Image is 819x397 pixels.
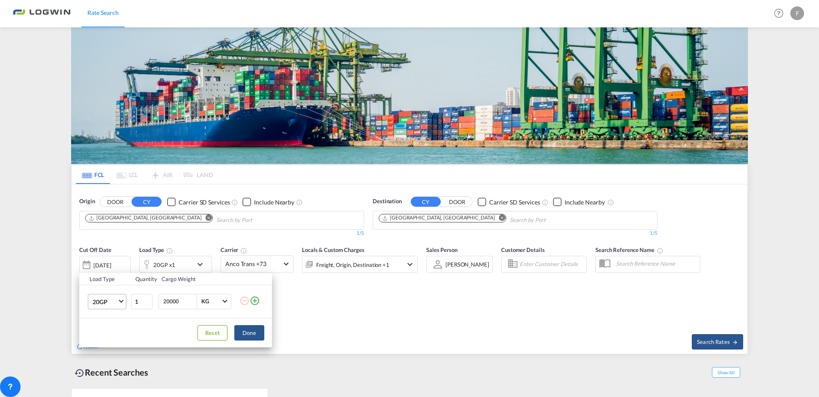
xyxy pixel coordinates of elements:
md-icon: icon-plus-circle-outline [250,296,260,306]
button: Done [234,325,264,341]
th: Quantity [130,273,157,285]
div: KG [201,298,209,305]
button: Reset [197,325,227,341]
md-icon: icon-minus-circle-outline [239,296,250,306]
input: Enter Weight [162,294,197,309]
input: Qty [131,294,152,309]
div: Cargo Weight [161,275,234,283]
span: 20GP [93,298,117,306]
md-select: Choose: 20GP [88,294,126,309]
th: Load Type [79,273,130,285]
